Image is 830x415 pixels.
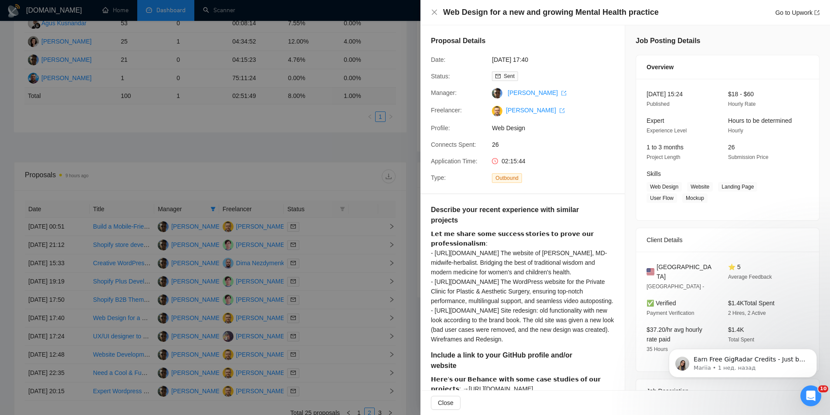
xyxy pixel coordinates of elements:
span: Application Time: [431,158,478,165]
span: Manager: [431,89,457,96]
span: $18 - $60 [728,91,754,98]
span: 35 Hours [647,346,668,352]
span: Outbound [492,173,522,183]
span: Web Design [492,123,623,133]
span: Hours to be determined [728,117,792,124]
span: ⭐ 5 [728,263,741,270]
span: Web Design [647,182,682,192]
span: Freelancer: [431,107,462,114]
button: Close [431,396,461,410]
span: Payment Verification [647,310,694,316]
span: Average Feedback [728,274,772,280]
span: 26 [728,144,735,151]
span: Hourly Rate [728,101,755,107]
span: clock-circle [492,158,498,164]
span: Profile: [431,125,450,132]
iframe: Intercom notifications сообщение [656,331,830,391]
a: [PERSON_NAME] export [508,89,566,96]
span: 10 [818,385,828,392]
span: Landing Page [718,182,757,192]
span: export [814,10,820,15]
a: Go to Upworkexport [775,9,820,16]
span: Project Length [647,154,680,160]
span: Sent [504,73,515,79]
span: 1 to 3 months [647,144,684,151]
span: [DATE] 17:40 [492,55,623,64]
span: Website [687,182,713,192]
a: [PERSON_NAME] export [506,107,565,114]
span: Submission Price [728,154,769,160]
span: export [561,91,566,96]
h5: Job Posting Details [636,36,700,46]
button: Close [431,9,438,16]
span: Overview [647,62,674,72]
h5: Include a link to your GitHub profile and/or website [431,350,587,371]
iframe: Intercom live chat [800,385,821,406]
span: mail [495,74,501,79]
div: 𝗟𝗲𝘁 𝗺𝗲 𝘀𝗵𝗮𝗿𝗲 𝘀𝗼𝗺𝗲 𝘀𝘂𝗰𝗰𝗲𝘀𝘀 𝘀𝘁𝗼𝗿𝗶𝗲𝘀 𝘁𝗼 𝗽𝗿𝗼𝘃𝗲 𝗼𝘂𝗿 𝗽𝗿𝗼𝗳𝗲𝘀𝘀𝗶𝗼𝗻𝗮𝗹𝗶𝘀𝗺: - [URL][DOMAIN_NAME] The website ... [431,229,614,344]
span: [GEOGRAPHIC_DATA] - [647,283,704,290]
span: $37.20/hr avg hourly rate paid [647,326,702,343]
span: [DATE] 15:24 [647,91,683,98]
span: Published [647,101,670,107]
span: ✅ Verified [647,300,676,307]
span: Hourly [728,128,743,134]
span: 26 [492,140,623,149]
span: close [431,9,438,16]
span: User Flow [647,193,677,203]
span: Expert [647,117,664,124]
span: export [559,108,565,113]
span: Mockup [682,193,708,203]
h5: Describe your recent experience with similar projects [431,205,587,226]
div: 𝗛𝗲𝗿𝗲'𝘀 𝗼𝘂𝗿 𝗕𝗲𝗵𝗮𝗻𝗰𝗲 𝘄𝗶𝘁𝗵 𝘀𝗼𝗺𝗲 𝗰𝗮𝘀𝗲 𝘀𝘁𝘂𝗱𝗶𝗲𝘀 𝗼𝗳 𝗼𝘂𝗿 𝗽𝗿𝗼𝗷𝗲𝗰𝘁𝘀: →[URL][DOMAIN_NAME] [431,375,614,394]
span: 02:15:44 [501,158,525,165]
div: Client Details [647,228,809,252]
span: $1.4K Total Spent [728,300,775,307]
span: Skills [647,170,661,177]
img: 🇺🇸 [647,267,654,277]
span: [GEOGRAPHIC_DATA] [657,262,714,281]
span: Close [438,398,454,408]
h4: Web Design for a new and growing Mental Health practice [443,7,659,18]
span: Experience Level [647,128,687,134]
span: $1.4K [728,326,744,333]
h5: Proposal Details [431,36,485,46]
span: Status: [431,73,450,80]
div: Job Description [647,379,809,403]
span: 2 Hires, 2 Active [728,310,766,316]
span: Date: [431,56,445,63]
span: Connects Spent: [431,141,476,148]
img: c1MPIP7nQ3LFrjOmXtJ1F9V2o8MlwPQBZReo7dHwbSw9xjTB3fbq7S4-3D8YSUO6qO [492,106,502,116]
span: Type: [431,174,446,181]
